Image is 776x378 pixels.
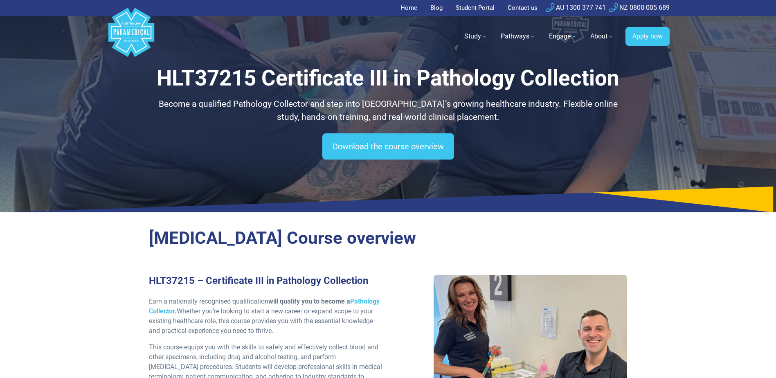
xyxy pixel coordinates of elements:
[609,4,670,11] a: NZ 0800 005 689
[149,275,383,287] h3: HLT37215 – Certificate III in Pathology Collection
[322,133,454,160] a: Download the course overview
[459,25,493,48] a: Study
[149,228,628,249] h2: [MEDICAL_DATA] Course overview
[149,98,628,124] p: Become a qualified Pathology Collector and step into [GEOGRAPHIC_DATA]’s growing healthcare indus...
[149,297,380,315] strong: will qualify you to become a .
[149,65,628,91] h1: HLT37215 Certificate III in Pathology Collection
[625,27,670,46] a: Apply now
[546,4,606,11] a: AU 1300 377 741
[585,25,619,48] a: About
[107,16,156,57] a: Australian Paramedical College
[544,25,582,48] a: Engage
[496,25,541,48] a: Pathways
[149,297,383,336] p: Earn a nationally recognised qualification Whether you’re looking to start a new career or expand...
[149,297,380,315] a: Pathology Collector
